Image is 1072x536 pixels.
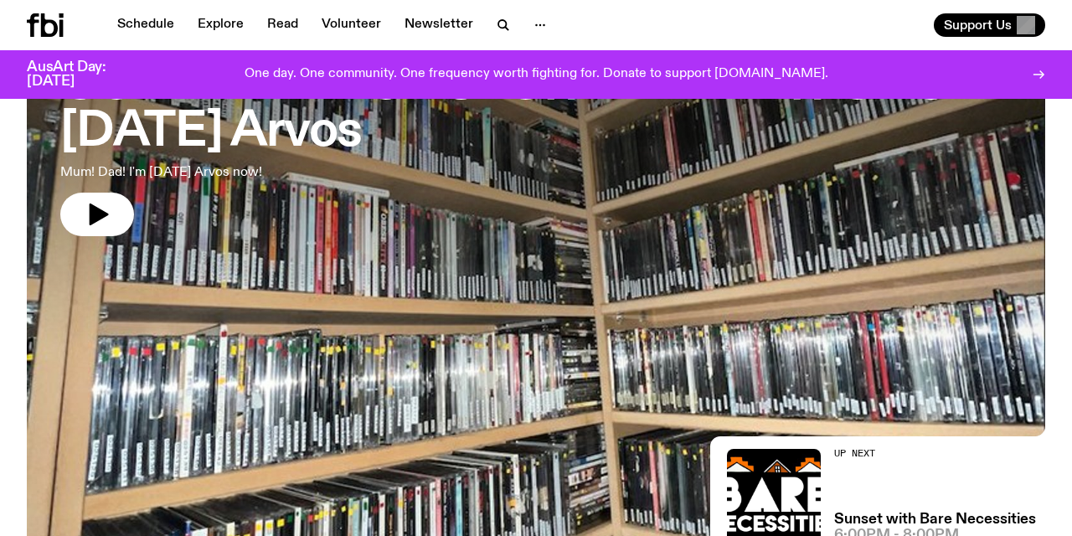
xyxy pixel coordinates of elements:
[312,13,391,37] a: Volunteer
[944,18,1012,33] span: Support Us
[394,13,483,37] a: Newsletter
[834,513,1036,527] a: Sunset with Bare Necessities
[245,67,828,82] p: One day. One community. One frequency worth fighting for. Donate to support [DOMAIN_NAME].
[107,13,184,37] a: Schedule
[60,62,1012,156] h3: CONVENIENCE STORE ++ THE RIONS x [DATE] Arvos
[257,13,308,37] a: Read
[834,449,1036,458] h2: Up Next
[27,60,134,89] h3: AusArt Day: [DATE]
[934,13,1045,37] button: Support Us
[188,13,254,37] a: Explore
[60,162,489,183] p: Mum! Dad! I'm [DATE] Arvos now!
[60,23,1012,236] a: CONVENIENCE STORE ++ THE RIONS x [DATE] ArvosMum! Dad! I'm [DATE] Arvos now!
